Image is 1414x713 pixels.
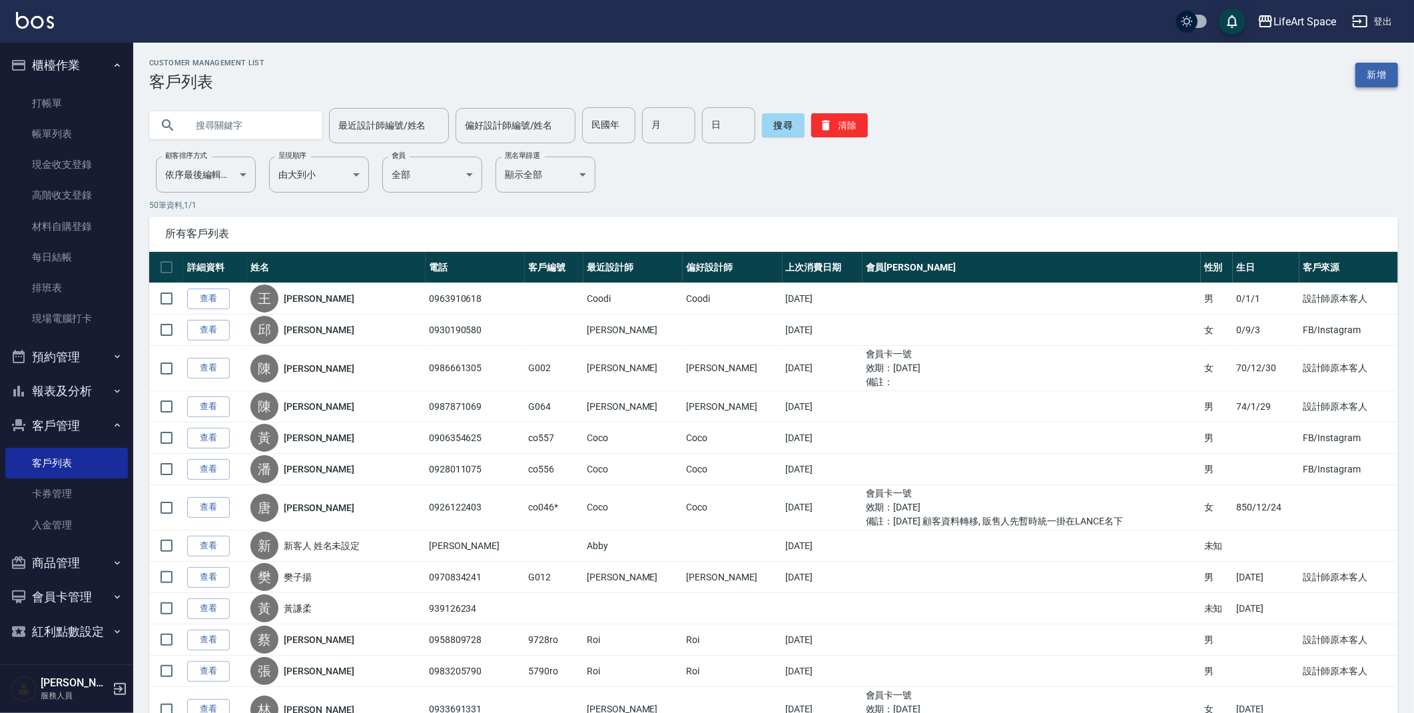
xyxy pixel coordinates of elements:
td: [PERSON_NAME] [683,346,782,391]
td: 0986661305 [426,346,525,391]
td: Coco [583,485,683,530]
a: 帳單列表 [5,119,128,149]
td: 0930190580 [426,315,525,346]
td: [DATE] [783,422,863,454]
td: 設計師原本客人 [1299,283,1398,315]
td: [DATE] [1233,562,1299,593]
td: 0970834241 [426,562,525,593]
td: 女 [1201,346,1234,391]
td: 939126234 [426,593,525,624]
button: 預約管理 [5,340,128,374]
td: 男 [1201,283,1234,315]
div: 依序最後編輯時間 [156,157,256,193]
div: 潘 [250,455,278,483]
th: 姓名 [247,252,426,283]
td: 女 [1201,315,1234,346]
a: 查看 [187,459,230,480]
a: 入金管理 [5,510,128,540]
button: 紅利點數設定 [5,614,128,649]
td: [PERSON_NAME] [583,562,683,593]
td: 男 [1201,656,1234,687]
td: 設計師原本客人 [1299,391,1398,422]
td: co046* [525,485,583,530]
ul: 效期： [DATE] [866,500,1198,514]
div: 唐 [250,494,278,522]
div: 新 [250,532,278,560]
td: 9728ro [525,624,583,656]
label: 會員 [392,151,406,161]
td: [DATE] [783,656,863,687]
td: [DATE] [783,485,863,530]
a: [PERSON_NAME] [284,633,354,646]
h2: Customer Management List [149,59,264,67]
td: 設計師原本客人 [1299,624,1398,656]
td: 男 [1201,624,1234,656]
td: Coco [683,422,782,454]
a: 查看 [187,497,230,518]
ul: 會員卡一號 [866,688,1198,702]
label: 顧客排序方式 [165,151,207,161]
td: [PERSON_NAME] [683,391,782,422]
td: 未知 [1201,593,1234,624]
ul: 效期： [DATE] [866,361,1198,375]
td: 70/12/30 [1233,346,1299,391]
a: [PERSON_NAME] [284,292,354,305]
div: 蔡 [250,626,278,654]
td: [DATE] [783,391,863,422]
td: [DATE] [783,315,863,346]
td: Roi [683,624,782,656]
a: [PERSON_NAME] [284,431,354,444]
td: G002 [525,346,583,391]
td: 設計師原本客人 [1299,346,1398,391]
input: 搜尋關鍵字 [186,107,312,143]
td: 0/9/3 [1233,315,1299,346]
td: Roi [583,624,683,656]
th: 偏好設計師 [683,252,782,283]
th: 會員[PERSON_NAME] [863,252,1201,283]
div: 王 [250,285,278,313]
button: 登出 [1347,9,1398,34]
a: [PERSON_NAME] [284,362,354,375]
th: 客戶編號 [525,252,583,283]
td: 0983205790 [426,656,525,687]
td: [DATE] [783,454,863,485]
h3: 客戶列表 [149,73,264,91]
button: save [1219,8,1245,35]
a: 查看 [187,428,230,448]
a: 排班表 [5,273,128,303]
a: 現場電腦打卡 [5,303,128,334]
button: 搜尋 [762,113,805,137]
a: [PERSON_NAME] [284,664,354,678]
td: Coco [583,454,683,485]
td: 0926122403 [426,485,525,530]
a: 打帳單 [5,88,128,119]
a: 黃謙柔 [284,602,312,615]
a: 材料自購登錄 [5,211,128,242]
td: 0928011075 [426,454,525,485]
div: 顯示全部 [496,157,595,193]
td: 未知 [1201,530,1234,562]
a: 查看 [187,567,230,588]
th: 生日 [1233,252,1299,283]
td: Coco [683,454,782,485]
td: 男 [1201,391,1234,422]
a: 高階收支登錄 [5,180,128,211]
td: G012 [525,562,583,593]
span: 所有客戶列表 [165,227,1382,241]
td: [DATE] [783,346,863,391]
td: 0906354625 [426,422,525,454]
td: [PERSON_NAME] [683,562,782,593]
td: [DATE] [783,530,863,562]
div: 黃 [250,424,278,452]
button: LifeArt Space [1252,8,1341,35]
td: Coco [583,422,683,454]
div: LifeArt Space [1273,13,1336,30]
td: [DATE] [1233,593,1299,624]
th: 客戶來源 [1299,252,1398,283]
td: [DATE] [783,562,863,593]
td: 5790ro [525,656,583,687]
a: 查看 [187,536,230,556]
a: [PERSON_NAME] [284,501,354,514]
button: 櫃檯作業 [5,48,128,83]
div: 黃 [250,594,278,622]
